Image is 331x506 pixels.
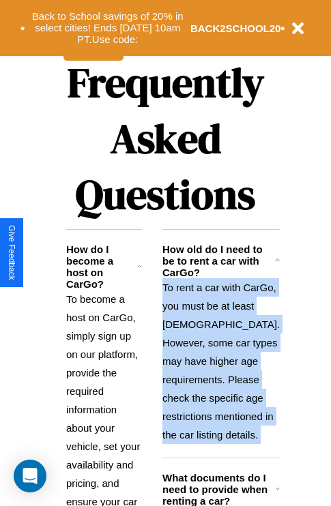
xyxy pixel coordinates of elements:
h1: Frequently Asked Questions [66,48,265,229]
button: Back to School savings of 20% in select cities! Ends [DATE] 10am PT.Use code: [25,7,190,49]
h3: How old do I need to be to rent a car with CarGo? [162,243,274,278]
p: To rent a car with CarGo, you must be at least [DEMOGRAPHIC_DATA]. However, some car types may ha... [162,278,280,444]
b: BACK2SCHOOL20 [190,23,281,34]
div: Give Feedback [7,225,16,280]
h3: How do I become a host on CarGo? [66,243,137,290]
div: Open Intercom Messenger [14,460,46,492]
